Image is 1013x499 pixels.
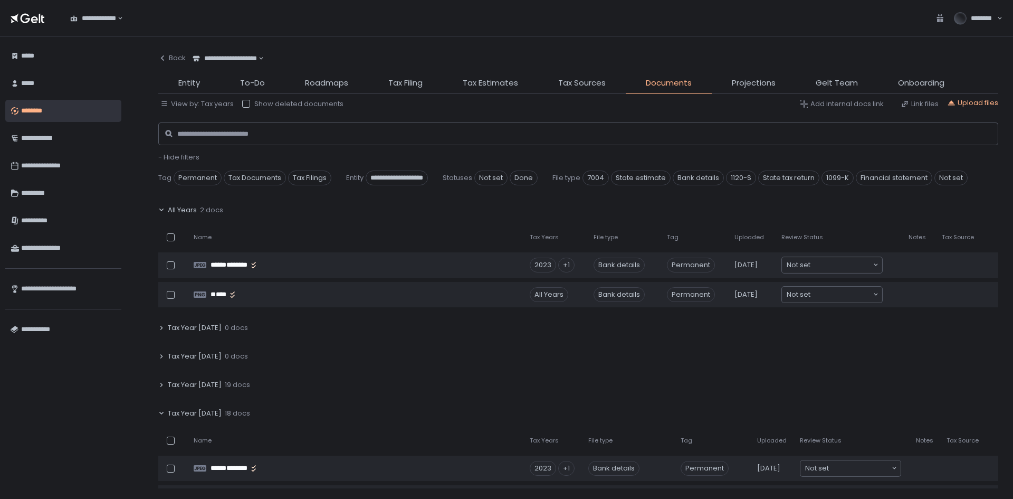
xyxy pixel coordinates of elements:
[174,171,222,185] span: Permanent
[947,98,998,108] button: Upload files
[158,53,186,63] div: Back
[530,437,559,445] span: Tax Years
[667,258,715,272] span: Permanent
[787,260,810,270] span: Not set
[734,290,758,299] span: [DATE]
[168,352,222,361] span: Tax Year [DATE]
[611,171,671,185] span: State estimate
[594,233,618,241] span: File type
[934,171,968,185] span: Not set
[158,48,186,69] button: Back
[463,77,518,89] span: Tax Estimates
[225,409,250,418] span: 18 docs
[582,171,609,185] span: 7004
[558,258,575,272] div: +1
[186,48,264,70] div: Search for option
[224,171,286,185] span: Tax Documents
[530,258,556,272] div: 2023
[673,171,724,185] span: Bank details
[288,171,331,185] span: Tax Filings
[856,171,932,185] span: Financial statement
[552,173,580,183] span: File type
[898,77,944,89] span: Onboarding
[916,437,933,445] span: Notes
[200,205,223,215] span: 2 docs
[588,437,613,445] span: File type
[734,233,764,241] span: Uploaded
[594,258,645,272] div: Bank details
[800,460,901,476] div: Search for option
[800,437,842,445] span: Review Status
[757,437,787,445] span: Uploaded
[909,233,926,241] span: Notes
[901,99,939,109] button: Link files
[168,323,222,333] span: Tax Year [DATE]
[530,233,559,241] span: Tax Years
[558,77,606,89] span: Tax Sources
[681,437,692,445] span: Tag
[781,233,823,241] span: Review Status
[782,287,882,303] div: Search for option
[782,257,882,273] div: Search for option
[168,380,222,390] span: Tax Year [DATE]
[942,233,974,241] span: Tax Source
[947,437,979,445] span: Tax Source
[443,173,472,183] span: Statuses
[388,77,423,89] span: Tax Filing
[194,437,212,445] span: Name
[810,260,872,270] input: Search for option
[757,464,780,473] span: [DATE]
[116,13,117,24] input: Search for option
[63,7,123,30] div: Search for option
[158,173,171,183] span: Tag
[240,77,265,89] span: To-Do
[346,173,364,183] span: Entity
[681,461,729,476] span: Permanent
[829,463,891,474] input: Search for option
[225,323,248,333] span: 0 docs
[732,77,776,89] span: Projections
[225,380,250,390] span: 19 docs
[821,171,854,185] span: 1099-K
[530,287,568,302] div: All Years
[810,289,872,300] input: Search for option
[530,461,556,476] div: 2023
[168,205,197,215] span: All Years
[160,99,234,109] button: View by: Tax years
[558,461,575,476] div: +1
[305,77,348,89] span: Roadmaps
[510,171,538,185] span: Done
[734,260,758,270] span: [DATE]
[667,233,678,241] span: Tag
[474,171,508,185] span: Not set
[787,289,810,300] span: Not set
[194,233,212,241] span: Name
[726,171,756,185] span: 1120-S
[158,153,199,162] button: - Hide filters
[805,463,829,474] span: Not set
[225,352,248,361] span: 0 docs
[594,287,645,302] div: Bank details
[646,77,692,89] span: Documents
[816,77,858,89] span: Gelt Team
[800,99,884,109] button: Add internal docs link
[758,171,819,185] span: State tax return
[168,409,222,418] span: Tax Year [DATE]
[178,77,200,89] span: Entity
[588,461,639,476] div: Bank details
[667,287,715,302] span: Permanent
